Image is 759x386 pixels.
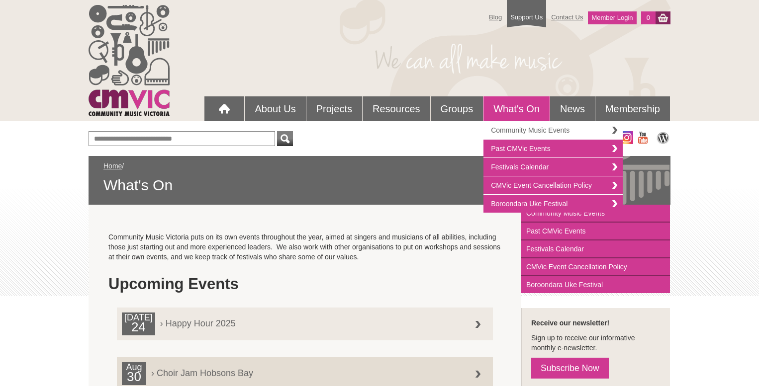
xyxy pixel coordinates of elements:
a: Projects [306,96,362,121]
a: CMVic Event Cancellation Policy [521,258,670,276]
a: Resources [363,96,430,121]
a: Home [103,162,122,170]
a: Groups [431,96,483,121]
span: › Happy Hour 2025 [122,312,474,328]
a: Past CMVic Events [521,223,670,240]
strong: Receive our newsletter! [531,319,609,327]
img: icon-instagram.png [620,131,633,144]
a: News [550,96,595,121]
a: Boroondara Uke Festival [521,276,670,293]
div: Aug [122,362,146,385]
h2: 24 [124,322,153,335]
img: CMVic Blog [656,131,670,144]
p: Sign up to receive our informative monthly e-newsletter. [531,333,660,353]
a: Community Music Events [521,205,670,223]
span: › Choir Jam Hobsons Bay [122,362,474,378]
a: Contact Us [546,8,588,26]
a: Boroondara Uke Festival [483,195,623,213]
a: Subscribe Now [531,358,609,379]
a: About Us [245,96,305,121]
a: Member Login [588,11,636,24]
a: 0 [641,11,656,24]
a: What's On [483,96,550,121]
div: / [103,161,656,195]
p: Community Music Victoria puts on its own events throughout the year, aimed at singers and musicia... [108,232,501,262]
a: Community Music Events [483,121,623,140]
h2: 30 [124,372,144,385]
span: What's On [103,176,656,195]
a: [DATE]24 › Happy Hour 2025 [117,308,493,340]
a: Past CMVic Events [483,140,623,158]
a: Membership [595,96,670,121]
a: CMVic Event Cancellation Policy [483,176,623,195]
img: cmvic_logo.png [89,5,170,116]
div: [DATE] [122,312,155,335]
a: Festivals Calendar [483,158,623,176]
a: Blog [484,8,507,26]
a: Festivals Calendar [521,240,670,258]
h1: Upcoming Events [108,274,501,294]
